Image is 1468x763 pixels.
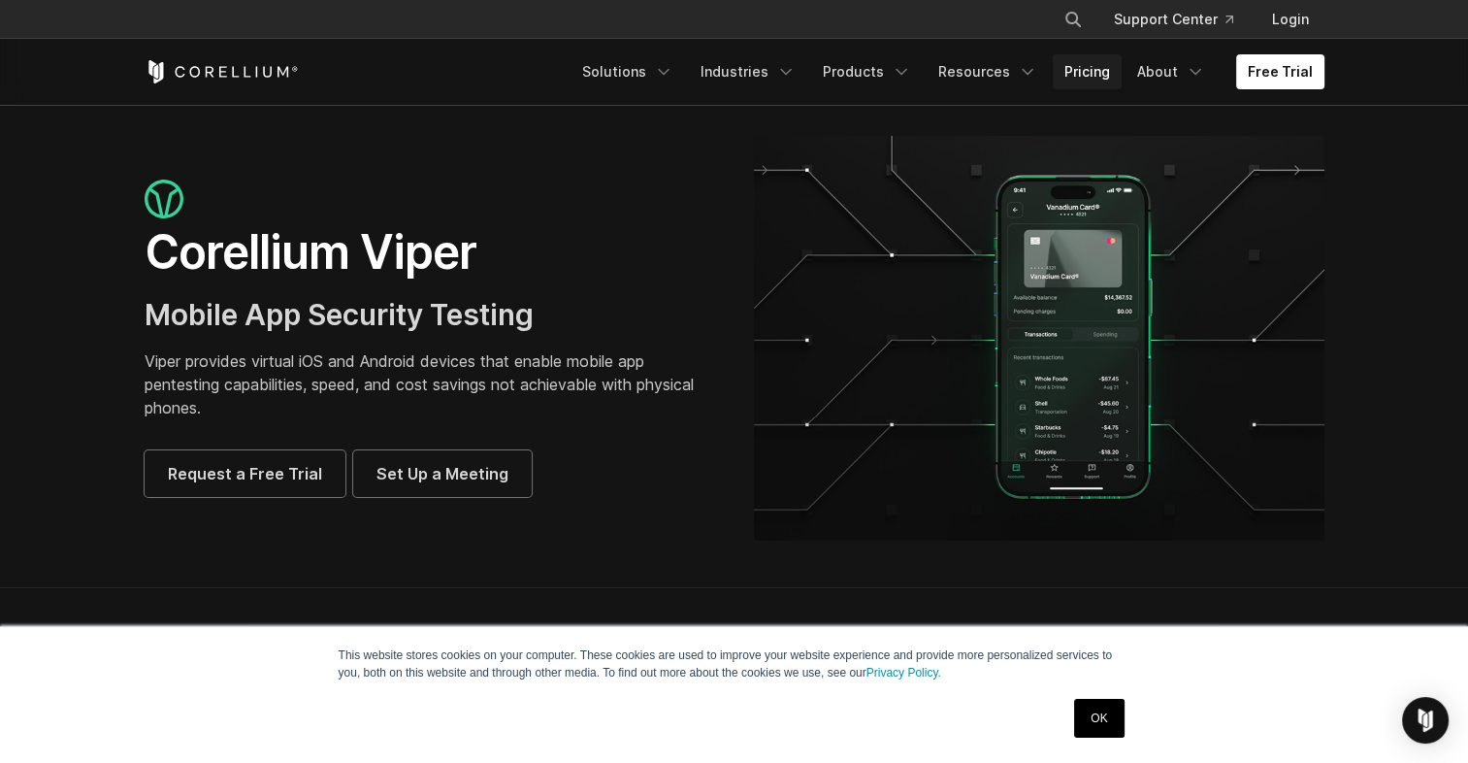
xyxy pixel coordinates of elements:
div: Navigation Menu [1040,2,1324,37]
div: Open Intercom Messenger [1402,697,1449,744]
img: viper_hero [754,136,1324,541]
a: Industries [689,54,807,89]
a: Login [1256,2,1324,37]
a: Solutions [571,54,685,89]
button: Search [1056,2,1091,37]
a: Privacy Policy. [866,666,941,680]
img: viper_icon_large [145,180,183,219]
a: Free Trial [1236,54,1324,89]
a: Pricing [1053,54,1122,89]
a: Set Up a Meeting [353,450,532,497]
a: Products [811,54,923,89]
a: Corellium Home [145,60,299,83]
p: Viper provides virtual iOS and Android devices that enable mobile app pentesting capabilities, sp... [145,349,715,419]
h1: Corellium Viper [145,223,715,282]
p: This website stores cookies on your computer. These cookies are used to improve your website expe... [339,647,1130,681]
span: Mobile App Security Testing [145,297,534,332]
div: Navigation Menu [571,54,1324,89]
a: Resources [927,54,1049,89]
span: Set Up a Meeting [376,462,508,485]
a: Support Center [1098,2,1249,37]
a: Request a Free Trial [145,450,345,497]
span: Request a Free Trial [168,462,322,485]
a: About [1125,54,1217,89]
a: OK [1074,699,1124,738]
